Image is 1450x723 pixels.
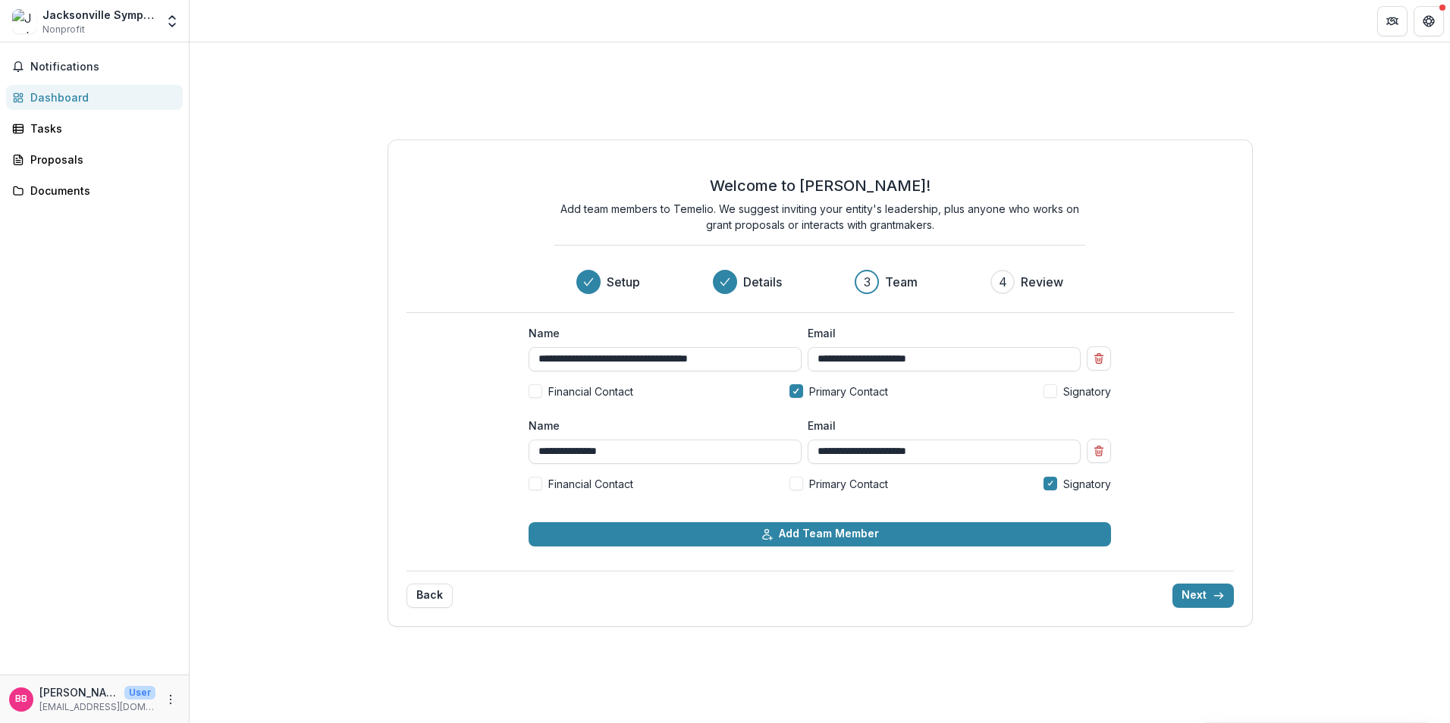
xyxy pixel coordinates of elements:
div: Jacksonville Symphony [42,7,155,23]
a: Proposals [6,147,183,172]
div: Tasks [30,121,171,136]
div: Documents [30,183,171,199]
div: Dashboard [30,89,171,105]
button: Add Team Member [529,522,1111,546]
a: Documents [6,178,183,203]
h3: Review [1021,273,1063,291]
button: Open entity switcher [162,6,183,36]
h2: Welcome to [PERSON_NAME]! [710,177,931,195]
span: Nonprofit [42,23,85,36]
span: Primary Contact [809,476,888,492]
span: Financial Contact [548,476,633,492]
span: Primary Contact [809,383,888,399]
div: Proposals [30,152,171,167]
div: 4 [999,273,1007,291]
button: Partners [1377,6,1408,36]
div: Progress [576,270,1063,294]
img: Jacksonville Symphony [12,9,36,33]
p: [PERSON_NAME] [39,684,118,700]
p: User [124,686,155,700]
button: More [162,690,180,709]
span: Financial Contact [548,383,633,399]
p: Add team members to Temelio. We suggest inviting your entity's leadership, plus anyone who works ... [554,201,1085,233]
a: Tasks [6,116,183,141]
button: Remove team member [1087,346,1111,371]
label: Name [529,325,792,341]
h3: Team [885,273,918,291]
h3: Details [743,273,782,291]
p: [EMAIL_ADDRESS][DOMAIN_NAME] [39,700,155,714]
h3: Setup [607,273,640,291]
span: Signatory [1063,383,1111,399]
a: Dashboard [6,85,183,110]
label: Name [529,418,792,433]
span: Signatory [1063,476,1111,492]
label: Email [808,418,1072,433]
button: Remove team member [1087,439,1111,463]
button: Back [406,584,453,608]
span: Notifications [30,61,177,74]
button: Get Help [1414,6,1444,36]
button: Notifications [6,55,183,79]
div: Bryan de Boer [15,694,27,704]
label: Email [808,325,1072,341]
div: 3 [864,273,871,291]
button: Next [1172,584,1234,608]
